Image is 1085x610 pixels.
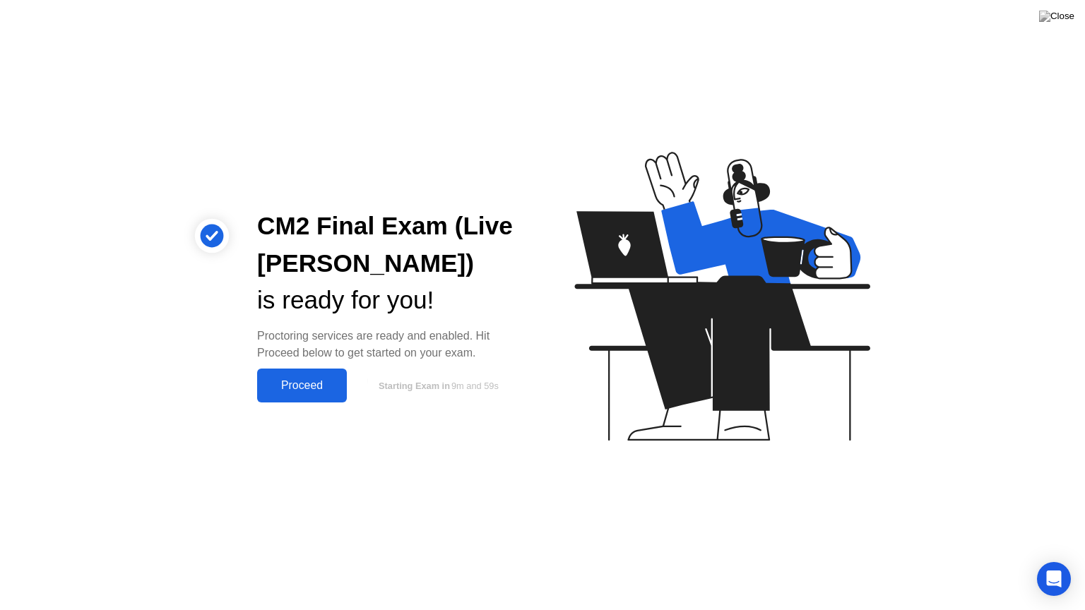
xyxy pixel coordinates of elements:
[261,379,343,392] div: Proceed
[354,372,520,399] button: Starting Exam in9m and 59s
[257,208,520,282] div: CM2 Final Exam (Live [PERSON_NAME])
[451,381,499,391] span: 9m and 59s
[257,282,520,319] div: is ready for you!
[257,328,520,361] div: Proctoring services are ready and enabled. Hit Proceed below to get started on your exam.
[1037,562,1071,596] div: Open Intercom Messenger
[1039,11,1074,22] img: Close
[257,369,347,402] button: Proceed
